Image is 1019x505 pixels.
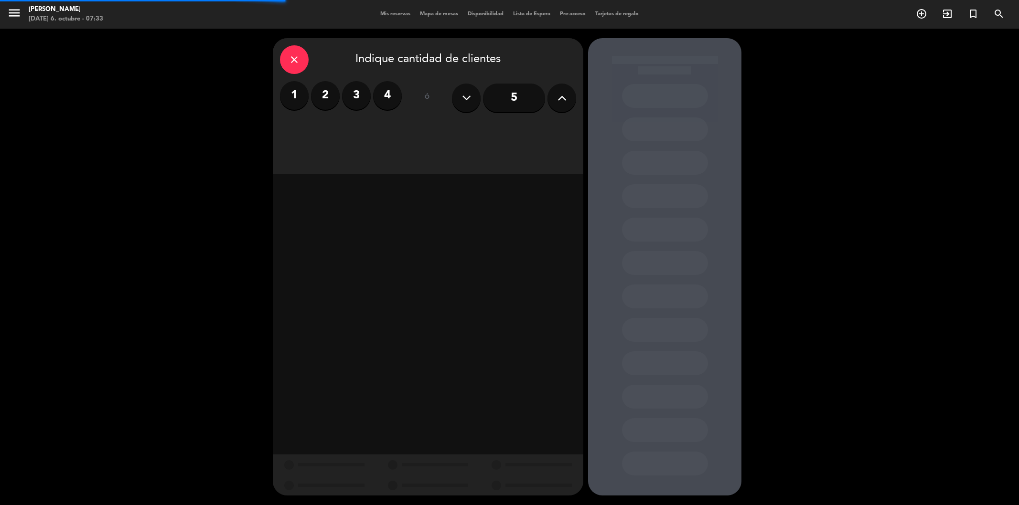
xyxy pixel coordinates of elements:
div: [PERSON_NAME] [29,5,103,14]
div: Indique cantidad de clientes [280,45,576,74]
span: Mis reservas [375,11,415,17]
i: search [993,8,1005,20]
label: 3 [342,81,371,110]
div: [DATE] 6. octubre - 07:33 [29,14,103,24]
i: turned_in_not [967,8,979,20]
label: 1 [280,81,309,110]
i: close [289,54,300,65]
i: add_circle_outline [916,8,927,20]
span: Tarjetas de regalo [590,11,644,17]
i: exit_to_app [942,8,953,20]
label: 4 [373,81,402,110]
span: Lista de Espera [508,11,555,17]
label: 2 [311,81,340,110]
span: Pre-acceso [555,11,590,17]
span: Disponibilidad [463,11,508,17]
i: menu [7,6,21,20]
div: ó [411,81,442,115]
button: menu [7,6,21,23]
span: Mapa de mesas [415,11,463,17]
